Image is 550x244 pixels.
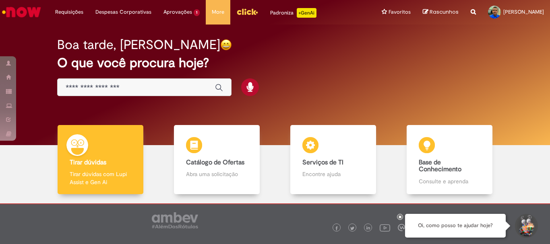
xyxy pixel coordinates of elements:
b: Base de Conhecimento [419,158,461,174]
img: happy-face.png [220,39,232,51]
img: logo_footer_facebook.png [335,226,339,230]
span: Rascunhos [430,8,459,16]
img: logo_footer_workplace.png [398,224,405,231]
span: Aprovações [163,8,192,16]
p: +GenAi [297,8,316,18]
img: logo_footer_linkedin.png [366,226,370,231]
span: Favoritos [389,8,411,16]
b: Tirar dúvidas [70,158,106,166]
a: Base de Conhecimento Consulte e aprenda [391,125,508,195]
span: Requisições [55,8,83,16]
h2: Boa tarde, [PERSON_NAME] [57,38,220,52]
span: 1 [194,9,200,16]
span: [PERSON_NAME] [503,8,544,15]
span: More [212,8,224,16]
a: Serviços de TI Encontre ajuda [275,125,391,195]
a: Tirar dúvidas Tirar dúvidas com Lupi Assist e Gen Ai [42,125,159,195]
div: Oi, como posso te ajudar hoje? [405,214,506,238]
button: Iniciar Conversa de Suporte [514,214,538,238]
b: Catálogo de Ofertas [186,158,244,166]
img: logo_footer_youtube.png [380,222,390,233]
p: Tirar dúvidas com Lupi Assist e Gen Ai [70,170,131,186]
img: click_logo_yellow_360x200.png [236,6,258,18]
h2: O que você procura hoje? [57,56,493,70]
div: Padroniza [270,8,316,18]
p: Encontre ajuda [302,170,364,178]
span: Despesas Corporativas [95,8,151,16]
p: Consulte e aprenda [419,177,480,185]
a: Rascunhos [423,8,459,16]
a: Catálogo de Ofertas Abra uma solicitação [159,125,275,195]
img: logo_footer_ambev_rotulo_gray.png [152,212,198,228]
img: logo_footer_twitter.png [350,226,354,230]
img: ServiceNow [1,4,42,20]
b: Serviços de TI [302,158,343,166]
p: Abra uma solicitação [186,170,247,178]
